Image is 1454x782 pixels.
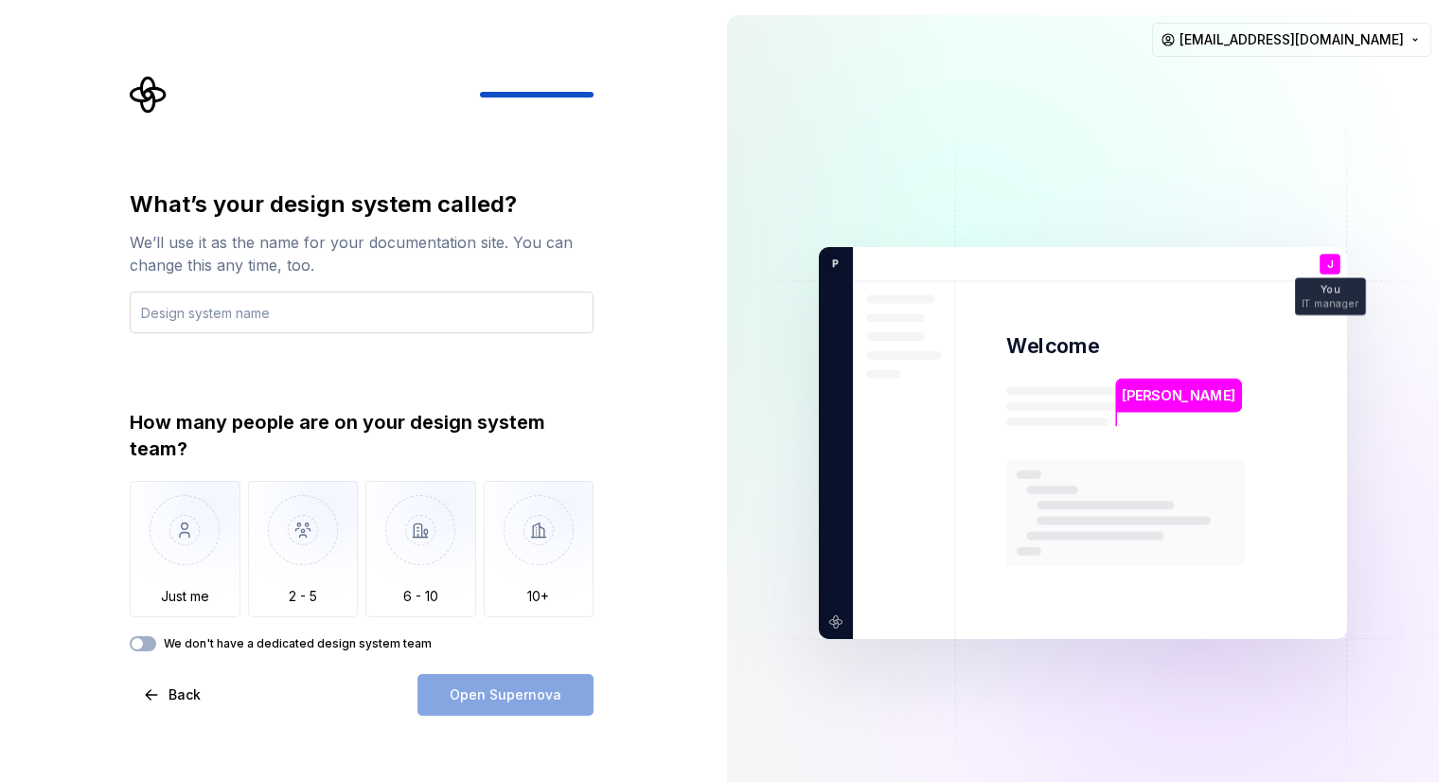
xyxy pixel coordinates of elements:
[1179,30,1404,49] span: [EMAIL_ADDRESS][DOMAIN_NAME]
[130,292,594,333] input: Design system name
[130,189,594,220] div: What’s your design system called?
[1302,298,1358,309] p: IT manager
[164,636,432,651] label: We don't have a dedicated design system team
[1327,259,1333,270] p: J
[168,685,201,704] span: Back
[130,409,594,462] div: How many people are on your design system team?
[825,256,839,273] p: P
[130,231,594,276] div: We’ll use it as the name for your documentation site. You can change this any time, too.
[1321,285,1339,295] p: You
[1006,332,1099,360] p: Welcome
[130,674,217,716] button: Back
[1122,385,1235,406] p: [PERSON_NAME]
[1152,23,1431,57] button: [EMAIL_ADDRESS][DOMAIN_NAME]
[130,76,168,114] svg: Supernova Logo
